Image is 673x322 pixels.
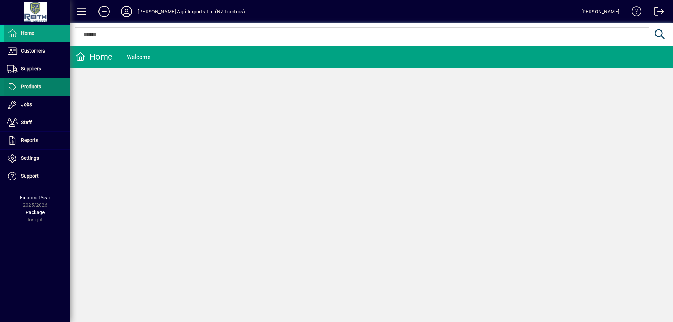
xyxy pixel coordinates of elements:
[626,1,642,24] a: Knowledge Base
[93,5,115,18] button: Add
[21,137,38,143] span: Reports
[649,1,664,24] a: Logout
[26,210,45,215] span: Package
[581,6,619,17] div: [PERSON_NAME]
[4,42,70,60] a: Customers
[4,132,70,149] a: Reports
[4,60,70,78] a: Suppliers
[4,114,70,131] a: Staff
[21,30,34,36] span: Home
[21,84,41,89] span: Products
[4,167,70,185] a: Support
[115,5,138,18] button: Profile
[20,195,50,200] span: Financial Year
[21,155,39,161] span: Settings
[21,66,41,71] span: Suppliers
[21,119,32,125] span: Staff
[138,6,245,17] div: [PERSON_NAME] Agri-Imports Ltd (NZ Tractors)
[21,48,45,54] span: Customers
[4,150,70,167] a: Settings
[4,78,70,96] a: Products
[4,96,70,114] a: Jobs
[21,102,32,107] span: Jobs
[127,52,150,63] div: Welcome
[21,173,39,179] span: Support
[75,51,113,62] div: Home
